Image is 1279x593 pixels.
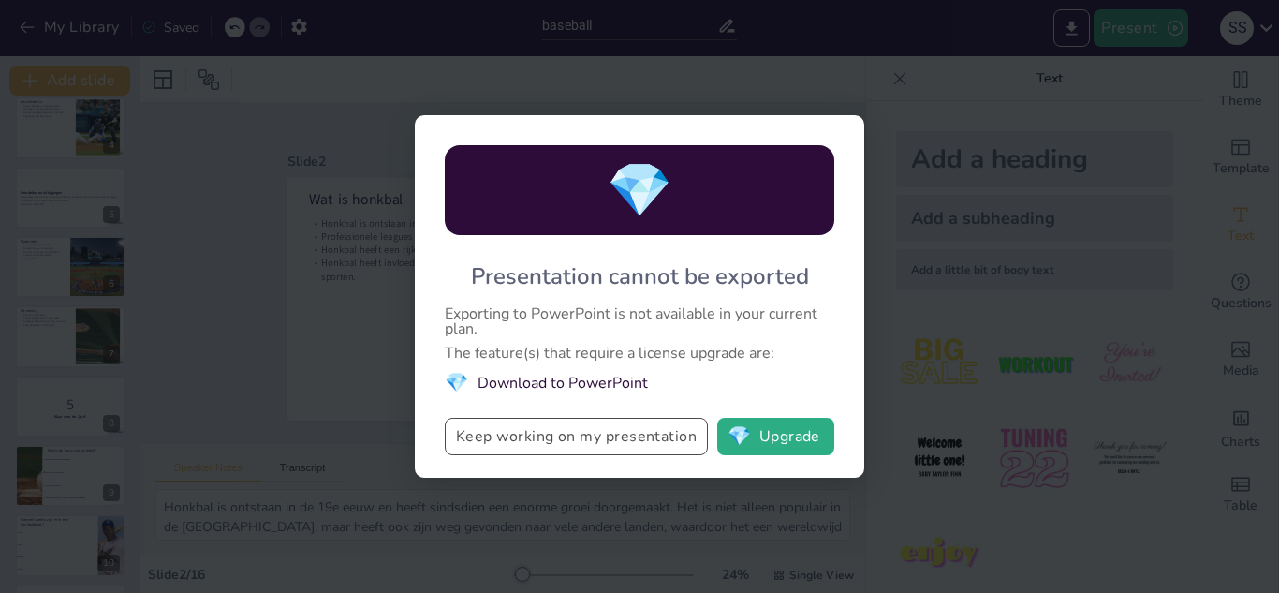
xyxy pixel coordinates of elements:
div: Presentation cannot be exported [471,261,809,291]
button: Keep working on my presentation [445,418,708,455]
div: The feature(s) that require a license upgrade are: [445,346,834,361]
span: diamond [728,427,751,446]
span: diamond [445,370,468,395]
button: diamondUpgrade [717,418,834,455]
span: diamond [607,155,672,227]
li: Download to PowerPoint [445,370,834,395]
div: Exporting to PowerPoint is not available in your current plan. [445,306,834,336]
